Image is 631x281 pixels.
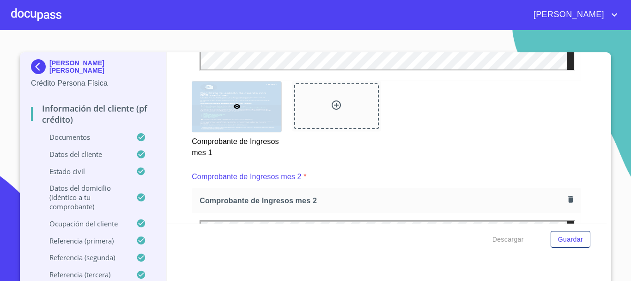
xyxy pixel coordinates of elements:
p: Referencia (segunda) [31,253,136,262]
button: Descargar [489,231,528,248]
span: [PERSON_NAME] [527,7,609,22]
p: Estado Civil [31,167,136,176]
p: Crédito Persona Física [31,78,155,89]
span: Comprobante de Ingresos mes 2 [200,196,564,206]
p: Documentos [31,132,136,142]
p: Comprobante de Ingresos mes 2 [192,171,301,182]
p: Datos del domicilio (idéntico a tu comprobante) [31,183,136,211]
img: Docupass spot blue [31,59,49,74]
p: Ocupación del Cliente [31,219,136,228]
p: Comprobante de Ingresos mes 1 [192,132,281,158]
p: [PERSON_NAME] [PERSON_NAME] [49,59,155,74]
span: Descargar [492,234,524,245]
button: Guardar [551,231,590,248]
button: account of current user [527,7,620,22]
p: Referencia (tercera) [31,270,136,279]
p: Datos del cliente [31,150,136,159]
p: Información del cliente (PF crédito) [31,103,155,125]
span: Guardar [558,234,583,245]
div: [PERSON_NAME] [PERSON_NAME] [31,59,155,78]
p: Referencia (primera) [31,236,136,245]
